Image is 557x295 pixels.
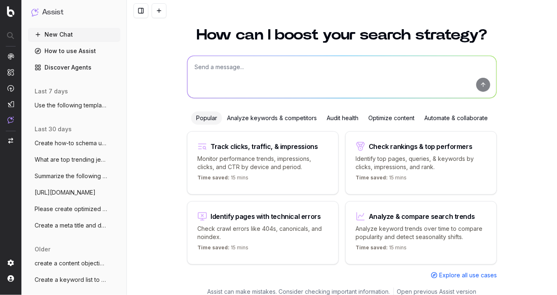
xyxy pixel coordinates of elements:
h1: Assist [42,7,63,18]
span: last 30 days [35,125,72,133]
img: Switch project [8,138,13,144]
p: Monitor performance trends, impressions, clicks, and CTR by device and period. [197,155,328,171]
div: Identify pages with technical errors [211,213,321,220]
div: Analyze & compare search trends [369,213,475,220]
span: Time saved: [197,244,229,251]
p: Identify top pages, queries, & keywords by clicks, impressions, and rank. [356,155,487,171]
span: Time saved: [356,244,388,251]
button: What are top trending jewelry product ty [28,153,120,166]
span: [URL][DOMAIN_NAME] [35,188,96,197]
p: 15 mins [197,244,248,254]
a: Discover Agents [28,61,120,74]
span: Create a meta title and description for [35,221,107,230]
p: 15 mins [356,174,407,184]
span: Create how-to schema using the following [35,139,107,147]
div: Audit health [322,111,363,125]
img: Setting [7,260,14,266]
div: Automate & collaborate [419,111,493,125]
h1: How can I boost your search strategy? [187,28,497,42]
span: Time saved: [197,174,229,181]
span: Summarize the following from a results p [35,172,107,180]
p: 15 mins [356,244,407,254]
span: Please create optimized titles and descr [35,205,107,213]
a: Explore all use cases [431,271,497,279]
button: Assist [31,7,117,18]
button: Create a keyword list to optimize a [DATE] [28,273,120,286]
img: Botify logo [7,6,14,17]
button: New Chat [28,28,120,41]
div: Popular [191,111,222,125]
p: Analyze keyword trends over time to compare popularity and detect seasonality shifts. [356,225,487,241]
img: Assist [7,116,14,123]
img: My account [7,275,14,282]
span: last 7 days [35,87,68,95]
div: Track clicks, traffic, & impressions [211,143,318,150]
img: Intelligence [7,69,14,76]
span: Create a keyword list to optimize a [DATE] [35,276,107,284]
button: Please create optimized titles and descr [28,202,120,216]
img: Studio [7,101,14,107]
span: create a content objective for an articl [35,259,107,267]
button: Use the following template: SEO Summary [28,99,120,112]
button: create a content objective for an articl [28,257,120,270]
span: What are top trending jewelry product ty [35,156,107,164]
a: How to use Assist [28,44,120,58]
span: Use the following template: SEO Summary [35,101,107,109]
p: 15 mins [197,174,248,184]
button: Summarize the following from a results p [28,170,120,183]
button: Create how-to schema using the following [28,137,120,150]
img: Analytics [7,53,14,60]
span: older [35,245,50,253]
p: Check crawl errors like 404s, canonicals, and noindex. [197,225,328,241]
button: Create a meta title and description for [28,219,120,232]
img: Activation [7,85,14,92]
div: Analyze keywords & competitors [222,111,322,125]
button: [URL][DOMAIN_NAME] [28,186,120,199]
span: Explore all use cases [439,271,497,279]
div: Optimize content [363,111,419,125]
img: Assist [31,8,39,16]
div: Check rankings & top performers [369,143,473,150]
span: Time saved: [356,174,388,181]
